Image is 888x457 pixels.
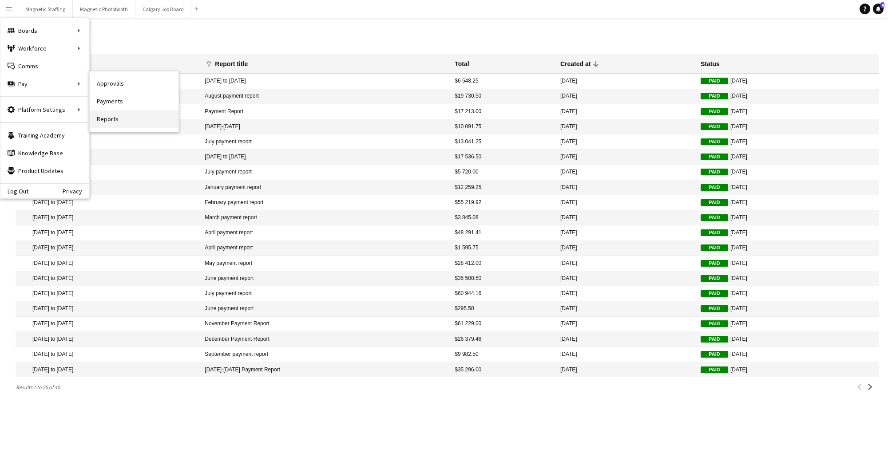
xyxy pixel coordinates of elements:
[556,332,696,347] mat-cell: [DATE]
[556,271,696,286] mat-cell: [DATE]
[0,144,89,162] a: Knowledge Base
[450,195,556,210] mat-cell: $55 219.92
[696,332,879,347] mat-cell: [DATE]
[16,195,200,210] mat-cell: [DATE] to [DATE]
[16,241,200,256] mat-cell: [DATE] to [DATE]
[200,301,450,316] mat-cell: June payment report
[200,241,450,256] mat-cell: April payment report
[556,89,696,104] mat-cell: [DATE]
[696,301,879,316] mat-cell: [DATE]
[450,119,556,134] mat-cell: $10 091.75
[556,150,696,165] mat-cell: [DATE]
[696,347,879,362] mat-cell: [DATE]
[16,34,879,47] h1: Reports
[701,184,728,191] span: Paid
[200,195,450,210] mat-cell: February payment report
[450,256,556,271] mat-cell: $28 412.00
[200,74,450,89] mat-cell: [DATE] to [DATE]
[556,134,696,150] mat-cell: [DATE]
[560,60,591,68] div: Created at
[16,347,200,362] mat-cell: [DATE] to [DATE]
[696,119,879,134] mat-cell: [DATE]
[701,275,728,282] span: Paid
[0,57,89,75] a: Comms
[200,286,450,301] mat-cell: July payment report
[200,134,450,150] mat-cell: July payment report
[450,317,556,332] mat-cell: $61 229.00
[16,150,200,165] mat-cell: [DATE] to [DATE]
[701,305,728,312] span: Paid
[701,260,728,267] span: Paid
[200,150,450,165] mat-cell: [DATE] to [DATE]
[450,134,556,150] mat-cell: $13 041.25
[701,123,728,130] span: Paid
[701,320,728,327] span: Paid
[16,134,200,150] mat-cell: [DATE] to [DATE]
[0,22,89,39] div: Boards
[701,78,728,84] span: Paid
[0,162,89,180] a: Product Updates
[16,317,200,332] mat-cell: [DATE] to [DATE]
[0,101,89,118] div: Platform Settings
[450,180,556,195] mat-cell: $12 259.25
[701,366,728,373] span: Paid
[450,89,556,104] mat-cell: $19 730.50
[556,301,696,316] mat-cell: [DATE]
[450,74,556,89] mat-cell: $6 548.25
[16,301,200,316] mat-cell: [DATE] to [DATE]
[880,2,884,8] span: 4
[450,286,556,301] mat-cell: $60 944.16
[450,271,556,286] mat-cell: $35 500.50
[701,351,728,358] span: Paid
[556,286,696,301] mat-cell: [DATE]
[215,60,248,68] div: Report title
[701,290,728,297] span: Paid
[455,60,469,68] div: Total
[696,165,879,180] mat-cell: [DATE]
[556,362,696,377] mat-cell: [DATE]
[696,195,879,210] mat-cell: [DATE]
[556,210,696,225] mat-cell: [DATE]
[696,134,879,150] mat-cell: [DATE]
[450,210,556,225] mat-cell: $3 845.08
[556,74,696,89] mat-cell: [DATE]
[701,214,728,221] span: Paid
[200,347,450,362] mat-cell: September payment report
[696,241,879,256] mat-cell: [DATE]
[701,108,728,115] span: Paid
[16,225,200,240] mat-cell: [DATE] to [DATE]
[0,126,89,144] a: Training Academy
[0,188,28,195] a: Log Out
[696,74,879,89] mat-cell: [DATE]
[200,210,450,225] mat-cell: March payment report
[696,104,879,119] mat-cell: [DATE]
[90,75,178,93] a: Approvals
[696,256,879,271] mat-cell: [DATE]
[450,150,556,165] mat-cell: $17 536.50
[556,180,696,195] mat-cell: [DATE]
[696,210,879,225] mat-cell: [DATE]
[701,229,728,236] span: Paid
[450,241,556,256] mat-cell: $1 595.75
[90,110,178,128] a: Reports
[63,188,89,195] a: Privacy
[200,180,450,195] mat-cell: January payment report
[450,104,556,119] mat-cell: $17 213.00
[135,0,191,18] button: Calgary Job Board
[16,256,200,271] mat-cell: [DATE] to [DATE]
[556,256,696,271] mat-cell: [DATE]
[200,165,450,180] mat-cell: July payment report
[701,93,728,99] span: Paid
[16,165,200,180] mat-cell: [DATE] to [DATE]
[701,60,720,68] div: Status
[450,362,556,377] mat-cell: $35 296.00
[450,165,556,180] mat-cell: $5 720.00
[696,150,879,165] mat-cell: [DATE]
[696,317,879,332] mat-cell: [DATE]
[556,119,696,134] mat-cell: [DATE]
[16,271,200,286] mat-cell: [DATE] to [DATE]
[556,195,696,210] mat-cell: [DATE]
[200,104,450,119] mat-cell: Payment Report
[701,199,728,206] span: Paid
[16,210,200,225] mat-cell: [DATE] to [DATE]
